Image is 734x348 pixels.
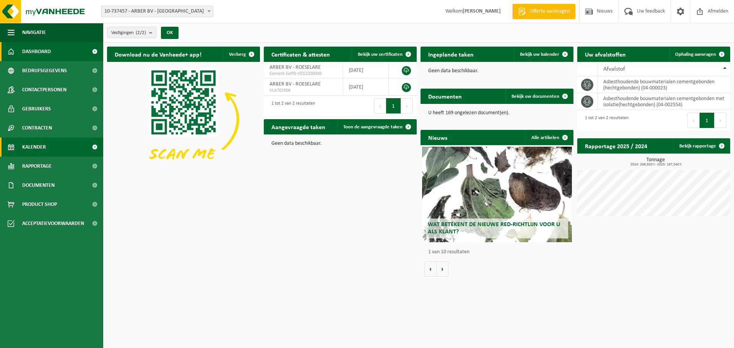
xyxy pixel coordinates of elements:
[22,195,57,214] span: Product Shop
[421,89,469,104] h2: Documenten
[421,130,455,145] h2: Nieuws
[421,47,481,62] h2: Ingeplande taken
[111,27,146,39] span: Vestigingen
[505,89,573,104] a: Bekijk uw documenten
[264,119,333,134] h2: Aangevraagde taken
[101,6,213,17] span: 10-737457 - ARBER BV - ROESELARE
[581,163,730,167] span: 2024: 249,920 t - 2025: 187,540 t
[22,157,52,176] span: Rapportage
[463,8,501,14] strong: [PERSON_NAME]
[22,80,67,99] span: Contactpersonen
[581,157,730,167] h3: Tonnage
[229,52,246,57] span: Verberg
[352,47,416,62] a: Bekijk uw certificaten
[22,61,67,80] span: Bedrijfsgegevens
[401,98,413,113] button: Next
[577,47,633,62] h2: Uw afvalstoffen
[22,176,55,195] span: Documenten
[598,76,730,93] td: asbesthoudende bouwmaterialen cementgebonden (hechtgebonden) (04-000023)
[512,4,575,19] a: Offerte aanvragen
[700,113,715,128] button: 1
[428,110,566,116] p: U heeft 169 ongelezen document(en).
[358,52,403,57] span: Bekijk uw certificaten
[268,97,315,114] div: 1 tot 2 van 2 resultaten
[428,222,560,235] span: Wat betekent de nieuwe RED-richtlijn voor u als klant?
[270,65,321,70] span: ARBER BV - ROESELARE
[577,138,655,153] h2: Rapportage 2025 / 2024
[270,87,337,94] span: VLA702906
[22,42,51,61] span: Dashboard
[424,261,437,277] button: Vorige
[343,125,403,129] span: Toon de aangevraagde taken
[525,130,573,145] a: Alle artikelen
[270,81,321,87] span: ARBER BV - ROESELARE
[428,249,570,255] p: 1 van 10 resultaten
[603,66,625,72] span: Afvalstof
[264,47,338,62] h2: Certificaten & attesten
[374,98,386,113] button: Previous
[22,138,46,157] span: Kalender
[437,261,448,277] button: Volgende
[514,47,573,62] a: Bekijk uw kalender
[107,47,209,62] h2: Download nu de Vanheede+ app!
[22,99,51,118] span: Gebruikers
[270,71,337,77] span: Consent-SelfD-VEG2200040
[675,52,716,57] span: Ophaling aanvragen
[520,52,559,57] span: Bekijk uw kalender
[386,98,401,113] button: 1
[107,27,156,38] button: Vestigingen(2/2)
[22,214,84,233] span: Acceptatievoorwaarden
[22,118,52,138] span: Contracten
[161,27,179,39] button: OK
[428,68,566,74] p: Geen data beschikbaar.
[337,119,416,134] a: Toon de aangevraagde taken
[598,93,730,110] td: asbesthoudende bouwmaterialen cementgebonden met isolatie(hechtgebonden) (04-002554)
[271,141,409,146] p: Geen data beschikbaar.
[715,113,726,128] button: Next
[581,112,628,129] div: 1 tot 2 van 2 resultaten
[673,138,729,154] a: Bekijk rapportage
[22,23,46,42] span: Navigatie
[343,79,389,95] td: [DATE]
[512,94,559,99] span: Bekijk uw documenten
[223,47,259,62] button: Verberg
[669,47,729,62] a: Ophaling aanvragen
[528,8,572,15] span: Offerte aanvragen
[422,147,572,242] a: Wat betekent de nieuwe RED-richtlijn voor u als klant?
[107,62,260,176] img: Download de VHEPlus App
[343,62,389,79] td: [DATE]
[136,30,146,35] count: (2/2)
[687,113,700,128] button: Previous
